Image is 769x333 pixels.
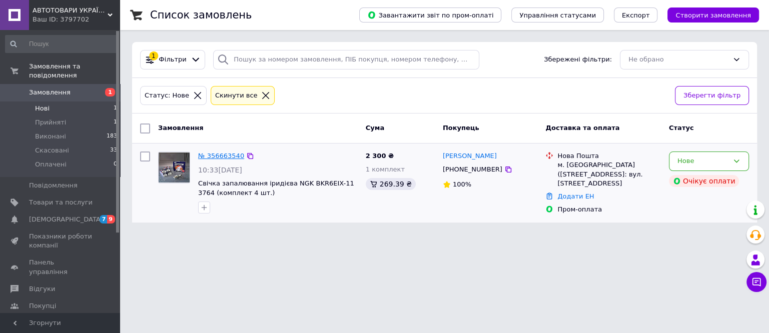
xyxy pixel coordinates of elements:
div: Нове [677,156,728,166]
span: Фільтри [159,55,187,64]
span: Завантажити звіт по пром-оплаті [367,10,493,19]
div: Не обрано [628,54,728,65]
div: [PHONE_NUMBER] [441,163,504,176]
a: Додати ЕН [557,192,594,200]
span: Нові [35,104,50,113]
button: Завантажити звіт по пром-оплаті [359,7,501,22]
span: 10:33[DATE] [198,166,242,174]
span: АВТОТОВАРИ УКРАЇНКА "7÷8" [33,6,108,15]
a: Створити замовлення [657,11,759,18]
button: Експорт [614,7,658,22]
span: 1 [105,88,115,96]
span: 33 [110,146,117,155]
span: Повідомлення [29,181,78,190]
span: Скасовані [35,146,69,155]
span: 1 [114,104,117,113]
div: Пром-оплата [557,205,661,214]
span: Статус [669,124,694,131]
span: Збережені фільтри: [544,55,612,64]
span: Покупці [29,301,56,310]
span: Оплачені [35,160,67,169]
div: м. [GEOGRAPHIC_DATA] ([STREET_ADDRESS]: вул. [STREET_ADDRESS] [557,160,661,188]
span: 7 [100,215,108,223]
span: 9 [107,215,115,223]
div: 269.39 ₴ [366,178,416,190]
span: Замовлення [158,124,203,131]
img: Фото товару [159,152,190,182]
button: Чат з покупцем [746,272,766,292]
span: Замовлення та повідомлення [29,62,120,80]
span: Створити замовлення [675,11,751,19]
span: [DEMOGRAPHIC_DATA] [29,215,103,224]
a: Свічка запалювання іридієва NGK BKR6EIX-11 3764 (комплект 4 шт.) [198,179,354,196]
a: [PERSON_NAME] [443,151,497,161]
span: 1 комплект [366,165,405,173]
span: 2 300 ₴ [366,152,394,159]
span: Показники роботи компанії [29,232,93,250]
input: Пошук за номером замовлення, ПІБ покупця, номером телефону, Email, номером накладної [213,50,479,69]
span: Експорт [622,11,650,19]
button: Управління статусами [511,7,604,22]
span: 0 [114,160,117,169]
span: Покупець [443,124,479,131]
span: Замовлення [29,88,71,97]
span: 100% [453,180,471,188]
a: № 356663540 [198,152,244,159]
span: Панель управління [29,258,93,276]
button: Зберегти фільтр [675,86,749,105]
span: 183 [107,132,117,141]
span: Зберегти фільтр [683,90,740,101]
h1: Список замовлень [150,9,252,21]
span: 1 [114,118,117,127]
div: Cкинути все [213,90,260,101]
span: Виконані [35,132,66,141]
a: Фото товару [158,151,190,183]
input: Пошук [5,35,118,53]
div: Ваш ID: 3797702 [33,15,120,24]
div: Нова Пошта [557,151,661,160]
span: Cума [366,124,384,131]
span: Прийняті [35,118,66,127]
div: 1 [149,51,158,60]
span: Доставка та оплата [545,124,619,131]
button: Створити замовлення [667,7,759,22]
div: Очікує оплати [669,175,739,187]
span: Товари та послуги [29,198,93,207]
span: Відгуки [29,284,55,293]
div: Статус: Нове [143,90,191,101]
span: Управління статусами [519,11,596,19]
